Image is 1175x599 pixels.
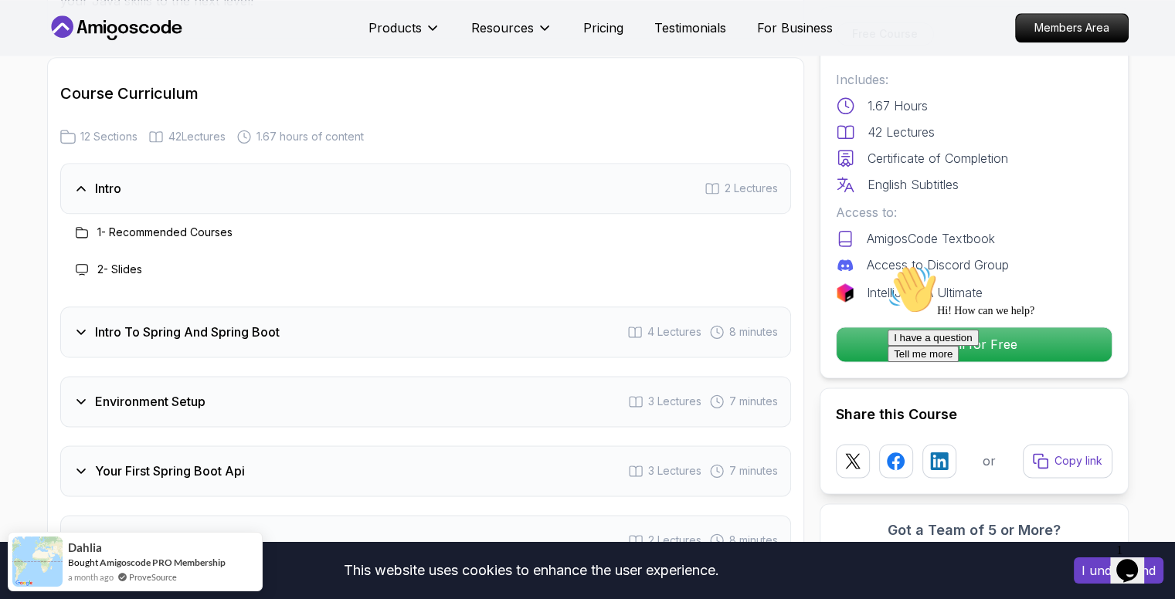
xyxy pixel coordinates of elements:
h3: 2 - Slides [97,262,142,277]
span: 3 Lectures [648,463,701,479]
p: Members Area [1016,14,1128,42]
button: Enroll for Free [836,327,1112,362]
span: Hi! How can we help? [6,46,153,58]
span: 2 Lectures [648,533,701,548]
h3: Intro To Spring And Spring Boot [95,323,280,341]
a: ProveSource [129,570,177,584]
img: :wave: [6,6,56,56]
h2: Course Curriculum [60,83,791,104]
p: 1.67 Hours [868,96,928,115]
p: 42 Lectures [868,123,935,141]
span: 7 minutes [729,394,778,409]
span: Bought [68,557,98,568]
img: provesource social proof notification image [12,536,63,587]
button: Accept cookies [1074,557,1163,584]
p: Certificate of Completion [868,149,1008,168]
p: Products [368,19,422,37]
a: For Business [757,19,833,37]
span: 12 Sections [80,129,138,144]
span: a month ago [68,570,114,584]
h3: Intro [95,179,121,198]
h2: Share this Course [836,404,1112,425]
button: Environment Setup3 Lectures 7 minutes [60,376,791,427]
div: This website uses cookies to enhance the user experience. [12,553,1051,587]
a: Amigoscode PRO Membership [100,557,226,568]
p: Access to Discord Group [867,256,1009,274]
div: 👋Hi! How can we help?I have a questionTell me more [6,6,284,103]
p: IntelliJ IDEA Ultimate [867,283,983,302]
p: Access to: [836,203,1112,222]
iframe: chat widget [881,259,1160,530]
span: 1.67 hours of content [256,129,364,144]
img: jetbrains logo [836,283,854,302]
h3: Environment Setup [95,392,205,411]
p: AmigosCode Textbook [867,229,995,248]
button: Your First Spring Boot Api3 Lectures 7 minutes [60,445,791,496]
span: 2 Lectures [725,181,778,196]
p: Enroll for Free [837,327,1112,361]
span: 42 Lectures [168,129,226,144]
h3: Your First Spring Boot Api [95,462,245,480]
button: Resources [471,19,552,49]
p: English Subtitles [868,175,959,194]
button: I have a question [6,71,97,87]
span: 3 Lectures [648,394,701,409]
button: Define The Model2 Lectures 8 minutes [60,515,791,566]
a: Members Area [1015,13,1129,42]
span: 8 minutes [729,533,778,548]
button: Intro To Spring And Spring Boot4 Lectures 8 minutes [60,306,791,357]
span: Dahlia [68,541,102,554]
iframe: chat widget [1110,537,1160,584]
p: Resources [471,19,534,37]
button: Products [368,19,440,49]
button: Tell me more [6,87,77,103]
h3: Got a Team of 5 or More? [836,519,1112,541]
a: Pricing [583,19,623,37]
span: 8 minutes [729,324,778,340]
span: 4 Lectures [647,324,701,340]
a: Testimonials [654,19,726,37]
span: 7 minutes [729,463,778,479]
button: Intro2 Lectures [60,163,791,214]
h3: 1 - Recommended Courses [97,225,233,240]
p: Includes: [836,70,1112,89]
